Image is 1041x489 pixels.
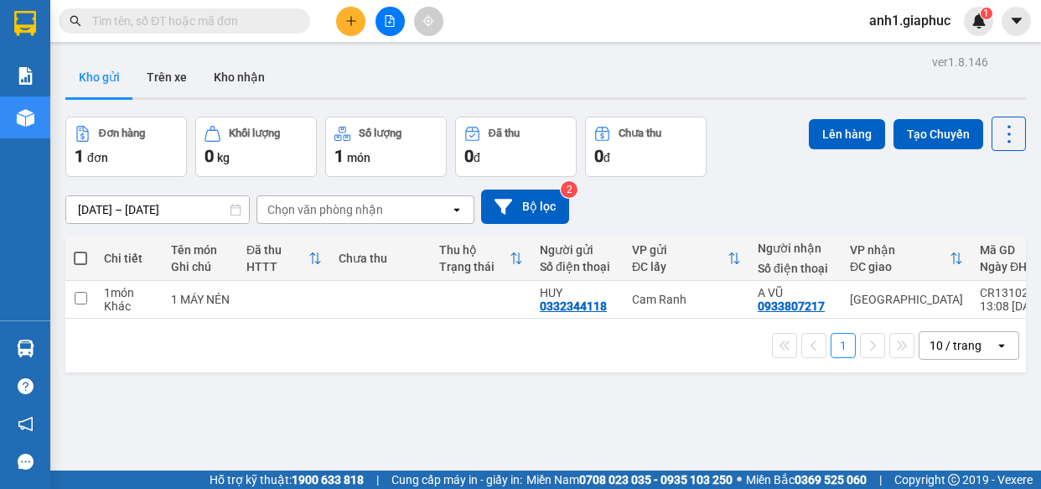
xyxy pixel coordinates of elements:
input: Select a date range. [66,196,249,223]
span: món [347,151,370,164]
span: 1 [75,146,84,166]
span: 0 [594,146,603,166]
div: VP gửi [632,243,728,257]
button: Số lượng1món [325,117,447,177]
div: Khác [104,299,154,313]
button: Trên xe [133,57,200,97]
span: đ [603,151,610,164]
span: 1 [334,146,344,166]
span: | [879,471,882,489]
div: Tên món [171,243,230,257]
button: file-add [375,7,405,36]
button: Bộ lọc [481,190,569,224]
th: Toggle SortBy [431,237,531,281]
div: VP nhận [850,243,950,257]
button: Lên hàng [809,119,885,149]
div: Số điện thoại [758,262,833,275]
div: Đã thu [246,243,308,257]
div: Chọn văn phòng nhận [267,201,383,218]
span: kg [217,151,230,164]
span: 0 [464,146,474,166]
div: 10 / trang [930,337,981,354]
strong: 1900 633 818 [292,473,364,486]
strong: 0369 525 060 [795,473,867,486]
img: icon-new-feature [971,13,987,29]
img: solution-icon [17,67,34,85]
img: warehouse-icon [17,109,34,127]
span: Miền Nam [526,471,733,489]
button: Khối lượng0kg [195,117,317,177]
button: aim [414,7,443,36]
div: ĐC giao [850,260,950,273]
th: Toggle SortBy [238,237,330,281]
div: ver 1.8.146 [932,53,988,71]
svg: open [995,339,1008,352]
div: Đơn hàng [99,127,145,139]
div: Số lượng [359,127,401,139]
div: Trạng thái [439,260,510,273]
div: Chưa thu [339,252,422,265]
sup: 2 [561,181,577,198]
span: 1 [983,8,989,19]
button: Tạo Chuyến [893,119,983,149]
div: Khối lượng [229,127,280,139]
div: 0933807217 [758,299,825,313]
svg: open [450,203,464,216]
button: Kho nhận [200,57,278,97]
span: đơn [87,151,108,164]
div: Người gửi [540,243,615,257]
div: HTTT [246,260,308,273]
span: file-add [384,15,396,27]
div: Người nhận [758,242,833,255]
div: Ghi chú [171,260,230,273]
input: Tìm tên, số ĐT hoặc mã đơn [92,12,290,30]
div: Chi tiết [104,252,154,265]
button: Đã thu0đ [455,117,577,177]
button: Chưa thu0đ [585,117,707,177]
button: plus [336,7,365,36]
span: Cung cấp máy in - giấy in: [391,471,522,489]
div: Đã thu [489,127,520,139]
button: Kho gửi [65,57,133,97]
span: Hỗ trợ kỹ thuật: [210,471,364,489]
div: [GEOGRAPHIC_DATA] [850,293,963,306]
div: Số điện thoại [540,260,615,273]
img: logo-vxr [14,11,36,36]
span: copyright [948,474,960,486]
span: question-circle [18,378,34,394]
div: 1 MÁY NÉN [171,293,230,306]
span: | [376,471,379,489]
div: ĐC lấy [632,260,728,273]
span: search [70,15,81,27]
span: message [18,454,34,470]
strong: 0708 023 035 - 0935 103 250 [579,473,733,486]
span: notification [18,416,34,432]
span: ⚪️ [737,476,742,483]
span: aim [422,15,434,27]
div: 1 món [104,286,154,299]
span: caret-down [1009,13,1024,29]
div: 0332344118 [540,299,607,313]
sup: 1 [981,8,992,19]
div: HUY [540,286,615,299]
span: plus [345,15,357,27]
span: anh1.giaphuc [856,10,964,31]
span: 0 [205,146,214,166]
div: Cam Ranh [632,293,741,306]
button: 1 [831,333,856,358]
th: Toggle SortBy [624,237,749,281]
div: Chưa thu [619,127,661,139]
th: Toggle SortBy [842,237,971,281]
img: warehouse-icon [17,340,34,357]
span: Miền Bắc [746,471,867,489]
div: A VŨ [758,286,833,299]
button: caret-down [1002,7,1031,36]
div: Thu hộ [439,243,510,257]
span: đ [474,151,480,164]
button: Đơn hàng1đơn [65,117,187,177]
